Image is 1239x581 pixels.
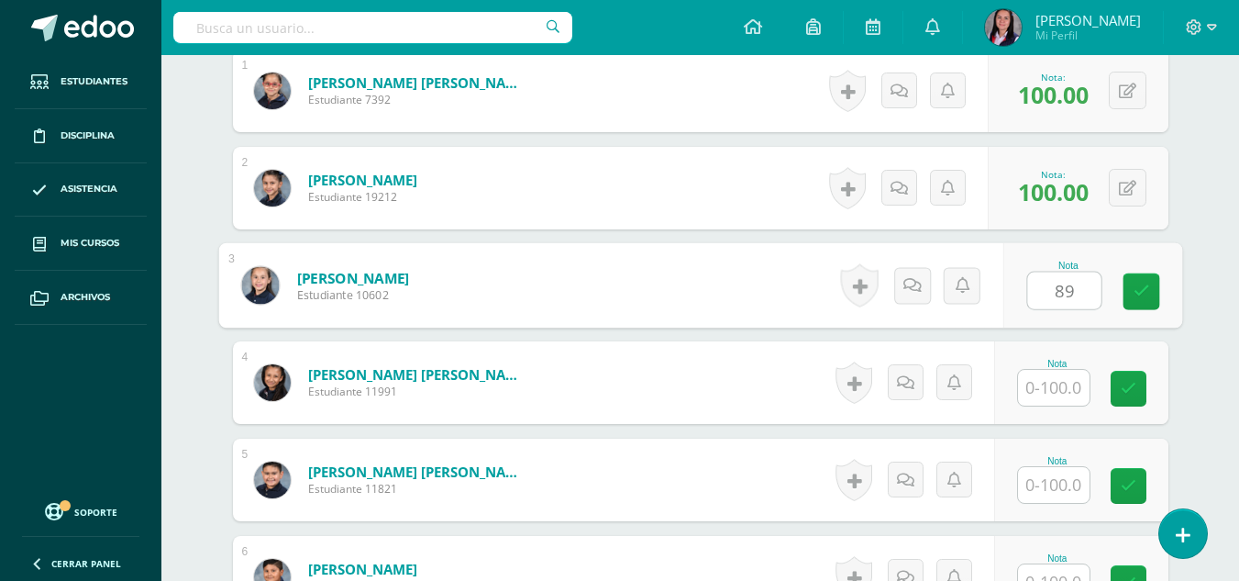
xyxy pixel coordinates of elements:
span: 100.00 [1018,176,1089,207]
span: Estudiante 11821 [308,481,528,497]
span: Mis cursos [61,236,119,251]
a: Soporte [22,498,139,523]
span: Soporte [74,506,117,519]
span: Asistencia [61,182,117,196]
a: Estudiantes [15,55,147,109]
a: [PERSON_NAME] [296,268,409,287]
span: Estudiante 19212 [308,189,417,205]
span: [PERSON_NAME] [1035,11,1141,29]
a: Disciplina [15,109,147,163]
input: Busca un usuario... [173,12,572,43]
div: Nota [1026,261,1110,271]
img: 1c93c93239aea7b13ad1b62200493693.png [985,9,1022,46]
a: [PERSON_NAME] [PERSON_NAME] [308,73,528,92]
span: Disciplina [61,128,115,143]
a: Mis cursos [15,217,147,271]
a: [PERSON_NAME] [PERSON_NAME] [308,365,528,384]
img: b900a1335464254f21c5107d26f3398b.png [254,73,291,109]
div: Nota [1017,456,1098,466]
span: Estudiantes [61,74,127,89]
a: [PERSON_NAME] [308,560,417,578]
img: 4443836fbd9496cc7d57ba5ebc3ceb8b.png [254,462,291,498]
a: Asistencia [15,163,147,218]
a: [PERSON_NAME] [308,171,417,189]
span: Cerrar panel [51,557,121,570]
span: Estudiante 10602 [296,287,409,304]
a: [PERSON_NAME] [PERSON_NAME] [308,463,528,481]
span: Estudiante 7392 [308,92,528,107]
span: 100.00 [1018,79,1089,110]
input: 0-100.0 [1018,370,1090,406]
img: d388bc797d38b589331e92dc9cb7c2ba.png [254,170,291,207]
div: Nota: [1018,71,1089,84]
span: Mi Perfil [1035,28,1141,43]
img: 86f6253c82e20d92cd343b8b163c0c12.png [254,364,291,401]
a: Archivos [15,271,147,325]
input: 0-100.0 [1018,467,1090,503]
img: d6ac8b682e63e97138c40200127a65bf.png [241,266,279,304]
span: Archivos [61,290,110,305]
div: Nota: [1018,168,1089,181]
div: Nota [1017,553,1098,564]
input: 0-100.0 [1027,273,1101,309]
div: Nota [1017,359,1098,369]
span: Estudiante 11991 [308,384,528,399]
